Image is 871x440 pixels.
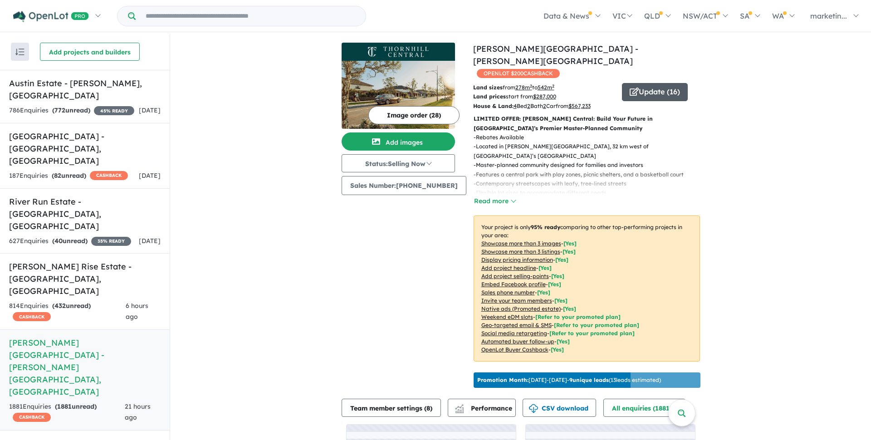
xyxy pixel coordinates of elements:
[40,43,140,61] button: Add projects and builders
[94,106,134,115] span: 45 % READY
[481,297,552,304] u: Invite your team members
[481,289,535,296] u: Sales phone number
[9,337,161,398] h5: [PERSON_NAME][GEOGRAPHIC_DATA] - [PERSON_NAME][GEOGRAPHIC_DATA] , [GEOGRAPHIC_DATA]
[530,83,532,88] sup: 2
[537,289,550,296] span: [ Yes ]
[481,305,561,312] u: Native ads (Promoted estate)
[456,404,512,412] span: Performance
[569,376,609,383] b: 9 unique leads
[342,61,455,129] img: Thornhill Central Estate - Thornhill Park
[481,281,546,288] u: Embed Facebook profile
[548,281,561,288] span: [ Yes ]
[527,103,530,109] u: 2
[473,102,615,111] p: Bed Bath Car from
[9,401,125,423] div: 1881 Enquir ies
[52,106,90,114] strong: ( unread)
[538,264,552,271] span: [ Yes ]
[9,105,134,116] div: 786 Enquir ies
[342,132,455,151] button: Add images
[52,237,88,245] strong: ( unread)
[9,130,161,167] h5: [GEOGRAPHIC_DATA] - [GEOGRAPHIC_DATA] , [GEOGRAPHIC_DATA]
[474,179,707,188] p: - Contemporary streetscapes with leafy, tree-lined streets
[139,171,161,180] span: [DATE]
[139,106,161,114] span: [DATE]
[568,103,591,109] u: $ 567,233
[474,142,707,161] p: - Located in [PERSON_NAME][GEOGRAPHIC_DATA], 32 km west of [GEOGRAPHIC_DATA]’s [GEOGRAPHIC_DATA]
[474,133,707,142] p: - Rebates Available
[9,77,161,102] h5: Austin Estate - [PERSON_NAME] , [GEOGRAPHIC_DATA]
[481,240,561,247] u: Showcase more than 3 images
[532,84,554,91] span: to
[481,273,549,279] u: Add project selling-points
[477,69,560,78] span: OPENLOT $ 200 CASHBACK
[90,171,128,180] span: CASHBACK
[549,330,635,337] span: [Refer to your promoted plan]
[125,402,151,421] span: 21 hours ago
[368,106,460,124] button: Image order (28)
[473,103,514,109] b: House & Land:
[55,402,97,411] strong: ( unread)
[481,346,548,353] u: OpenLot Buyer Cashback
[533,93,556,100] u: $ 287,000
[473,84,503,91] b: Land sizes
[481,256,553,263] u: Display pricing information
[455,404,463,409] img: line-chart.svg
[481,264,536,271] u: Add project headline
[473,44,638,66] a: [PERSON_NAME][GEOGRAPHIC_DATA] - [PERSON_NAME][GEOGRAPHIC_DATA]
[474,170,707,179] p: - Features a central park with play zones, picnic shelters, and a basketball court
[563,305,576,312] span: [Yes]
[9,260,161,297] h5: [PERSON_NAME] Rise Estate - [GEOGRAPHIC_DATA] , [GEOGRAPHIC_DATA]
[13,312,51,321] span: CASHBACK
[473,83,615,92] p: from
[474,114,700,133] p: LIMITED OFFER: [PERSON_NAME] Central: Build Your Future in [GEOGRAPHIC_DATA]’s Premier Master-Pla...
[538,84,554,91] u: 542 m
[563,248,576,255] span: [ Yes ]
[477,376,528,383] b: Promotion Month:
[455,407,464,413] img: bar-chart.svg
[622,83,688,101] button: Update (16)
[342,399,441,417] button: Team member settings (8)
[810,11,847,20] span: marketin...
[551,346,564,353] span: [Yes]
[531,224,560,230] b: 95 % ready
[515,84,532,91] u: 278 m
[477,376,661,384] p: [DATE] - [DATE] - ( 13 leads estimated)
[9,236,131,247] div: 627 Enquir ies
[13,413,51,422] span: CASHBACK
[535,313,621,320] span: [Refer to your promoted plan]
[554,297,568,304] span: [ Yes ]
[481,322,552,328] u: Geo-targeted email & SMS
[551,273,564,279] span: [ Yes ]
[9,171,128,181] div: 187 Enquir ies
[91,237,131,246] span: 35 % READY
[474,188,707,197] p: - Flexible lot sizes to accommodate different needs
[137,6,364,26] input: Try estate name, suburb, builder or developer
[139,237,161,245] span: [DATE]
[473,92,615,101] p: start from
[342,176,466,195] button: Sales Number:[PHONE_NUMBER]
[342,154,455,172] button: Status:Selling Now
[126,302,148,321] span: 6 hours ago
[57,402,72,411] span: 1881
[555,256,568,263] span: [ Yes ]
[473,93,506,100] b: Land prices
[474,196,516,206] button: Read more
[52,171,86,180] strong: ( unread)
[481,313,533,320] u: Weekend eDM slots
[481,338,554,345] u: Automated buyer follow-up
[345,46,451,57] img: Thornhill Central Estate - Thornhill Park Logo
[514,103,517,109] u: 4
[54,237,63,245] span: 40
[543,103,546,109] u: 2
[15,49,24,55] img: sort.svg
[481,248,560,255] u: Showcase more than 3 listings
[603,399,685,417] button: All enquiries (1881)
[448,399,516,417] button: Performance
[9,301,126,323] div: 814 Enquir ies
[474,215,700,362] p: Your project is only comparing to other top-performing projects in your area: - - - - - - - - - -...
[557,338,570,345] span: [Yes]
[9,196,161,232] h5: River Run Estate - [GEOGRAPHIC_DATA] , [GEOGRAPHIC_DATA]
[554,322,639,328] span: [Refer to your promoted plan]
[474,161,707,170] p: - Master-planned community designed for families and investors
[54,302,66,310] span: 432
